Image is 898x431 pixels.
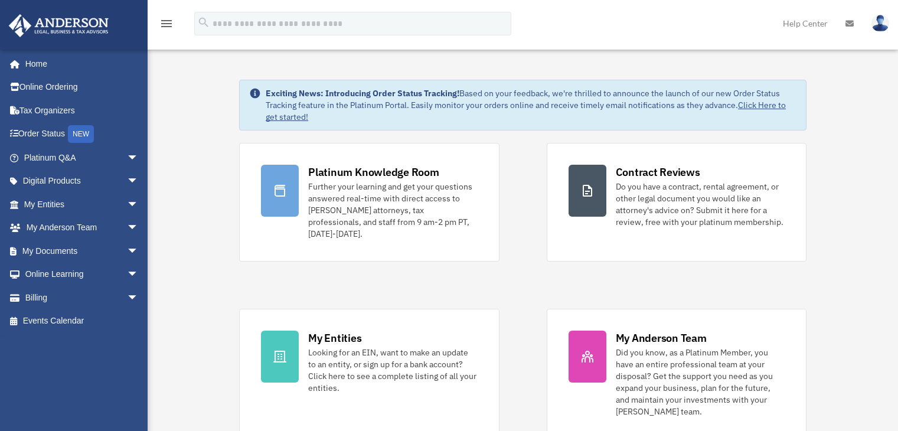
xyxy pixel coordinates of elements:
div: My Entities [308,331,361,345]
a: Digital Productsarrow_drop_down [8,169,156,193]
span: arrow_drop_down [127,286,151,310]
strong: Exciting News: Introducing Order Status Tracking! [266,88,459,99]
a: menu [159,21,174,31]
div: Based on your feedback, we're thrilled to announce the launch of our new Order Status Tracking fe... [266,87,796,123]
span: arrow_drop_down [127,146,151,170]
a: Billingarrow_drop_down [8,286,156,309]
div: Do you have a contract, rental agreement, or other legal document you would like an attorney's ad... [616,181,785,228]
a: Order StatusNEW [8,122,156,146]
a: Online Ordering [8,76,156,99]
span: arrow_drop_down [127,263,151,287]
span: arrow_drop_down [127,216,151,240]
span: arrow_drop_down [127,239,151,263]
img: User Pic [871,15,889,32]
a: Contract Reviews Do you have a contract, rental agreement, or other legal document you would like... [547,143,806,262]
div: Contract Reviews [616,165,700,179]
span: arrow_drop_down [127,169,151,194]
div: Looking for an EIN, want to make an update to an entity, or sign up for a bank account? Click her... [308,347,477,394]
a: My Documentsarrow_drop_down [8,239,156,263]
div: Further your learning and get your questions answered real-time with direct access to [PERSON_NAM... [308,181,477,240]
a: Events Calendar [8,309,156,333]
a: Click Here to get started! [266,100,786,122]
a: Platinum Knowledge Room Further your learning and get your questions answered real-time with dire... [239,143,499,262]
a: My Entitiesarrow_drop_down [8,192,156,216]
span: arrow_drop_down [127,192,151,217]
a: Tax Organizers [8,99,156,122]
a: Home [8,52,151,76]
div: NEW [68,125,94,143]
div: Did you know, as a Platinum Member, you have an entire professional team at your disposal? Get th... [616,347,785,417]
a: Online Learningarrow_drop_down [8,263,156,286]
div: Platinum Knowledge Room [308,165,439,179]
i: search [197,16,210,29]
a: Platinum Q&Aarrow_drop_down [8,146,156,169]
i: menu [159,17,174,31]
a: My Anderson Teamarrow_drop_down [8,216,156,240]
div: My Anderson Team [616,331,707,345]
img: Anderson Advisors Platinum Portal [5,14,112,37]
